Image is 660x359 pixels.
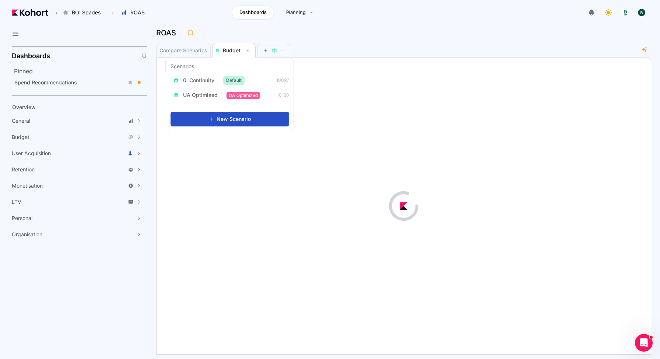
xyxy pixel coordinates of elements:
span: 10120 [277,92,289,98]
span: Organisation [12,231,42,238]
span: General [12,117,30,125]
a: Spend Recommendations [12,77,145,88]
span: Planning [286,9,306,16]
span: 10097 [276,77,289,83]
a: Overview [10,102,135,113]
span: Monetisation [12,182,43,189]
a: Planning [278,6,321,20]
span: ROAS [130,9,145,16]
span: LTV [12,198,21,206]
button: ROAS [117,6,152,19]
span: Dashboards [239,9,267,16]
span: Retention [12,166,35,173]
span: Personal [12,215,32,222]
span: Budget [223,47,241,53]
span: User Acquisition [12,150,51,157]
a: Manage Scenario [165,60,224,74]
span: New Scenario [217,115,251,123]
span: Compare Scenarios [159,48,207,53]
span: Spend Recommendations [14,79,77,86]
span: Budget [12,133,29,141]
iframe: Intercom live chat [635,334,653,352]
button: New Scenario [171,112,289,126]
span: › [110,10,115,15]
a: Dashboards [232,6,274,20]
span: UA Optimized [227,92,260,99]
h2: Pinned [14,67,147,76]
button: UA OptimisedUA Optimized [171,89,263,101]
span: Default [223,76,245,85]
span: UA Optimised [183,91,218,99]
img: Kohort logo [12,9,48,16]
h3: Scenarios [171,63,194,72]
span: / [50,9,57,17]
img: logo_logo_images_1_20240607072359498299_20240828135028712857.jpeg [622,9,629,16]
h2: Dashboards [12,53,50,59]
h3: ROAS [156,29,180,36]
span: BO: Spades [72,9,101,16]
span: 0. Continuity [183,77,214,84]
button: 0. ContinuityDefault [171,74,248,87]
span: Overview [12,104,36,110]
button: BO: Spades [59,6,108,19]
